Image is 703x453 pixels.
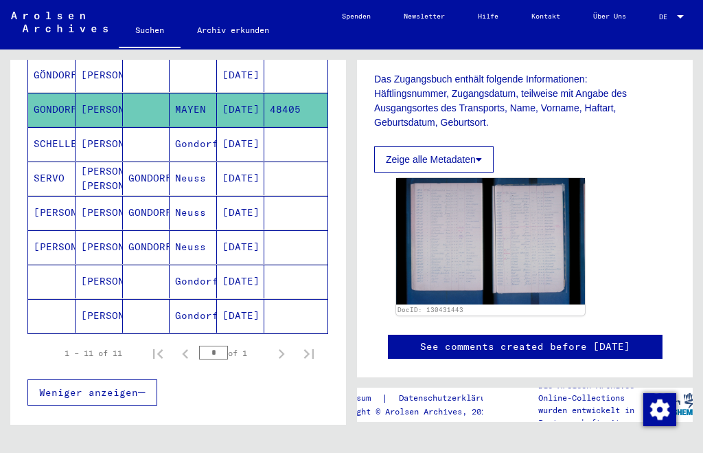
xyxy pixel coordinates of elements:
[28,93,76,126] mat-cell: GONDORF
[28,230,76,264] mat-cell: [PERSON_NAME]
[396,178,585,304] img: 001.jpg
[295,340,323,367] button: Last page
[217,230,264,264] mat-cell: [DATE]
[217,299,264,333] mat-cell: [DATE]
[172,340,199,367] button: Previous page
[119,14,181,49] a: Suchen
[374,146,494,173] button: Zeige alle Metadaten
[374,72,676,130] p: Das Zugangsbuch enthält folgende Informationen: Häftlingsnummer, Zugangsdatum, teilweise mit Anga...
[170,265,217,298] mat-cell: Gondorf
[76,162,123,195] mat-cell: [PERSON_NAME]. [PERSON_NAME]
[217,127,264,161] mat-cell: [DATE]
[217,162,264,195] mat-cell: [DATE]
[170,127,217,161] mat-cell: Gondorf
[659,13,674,21] span: DE
[217,58,264,92] mat-cell: [DATE]
[170,162,217,195] mat-cell: Neuss
[170,299,217,333] mat-cell: Gondorf
[76,127,123,161] mat-cell: [PERSON_NAME]
[170,93,217,126] mat-cell: MAYEN
[538,404,651,429] p: wurden entwickelt in Partnerschaft mit
[420,340,630,354] a: See comments created before [DATE]
[123,230,170,264] mat-cell: GONDORF
[28,127,76,161] mat-cell: SCHELLE
[268,340,295,367] button: Next page
[11,12,108,32] img: Arolsen_neg.svg
[170,230,217,264] mat-cell: Neuss
[170,196,217,230] mat-cell: Neuss
[217,196,264,230] mat-cell: [DATE]
[538,379,651,404] p: Die Arolsen Archives Online-Collections
[327,406,511,418] p: Copyright © Arolsen Archives, 2021
[217,93,264,126] mat-cell: [DATE]
[388,391,511,406] a: Datenschutzerklärung
[76,196,123,230] mat-cell: [PERSON_NAME]
[217,265,264,298] mat-cell: [DATE]
[181,14,286,47] a: Archiv erkunden
[264,93,327,126] mat-cell: 48405
[76,230,123,264] mat-cell: [PERSON_NAME]
[28,58,76,92] mat-cell: GÖNDORF
[144,340,172,367] button: First page
[76,58,123,92] mat-cell: [PERSON_NAME]
[76,299,123,333] mat-cell: [PERSON_NAME]
[643,393,676,426] img: Zustimmung ändern
[27,379,157,406] button: Weniger anzeigen
[397,306,463,313] a: DocID: 130431443
[65,347,122,360] div: 1 – 11 of 11
[327,391,511,406] div: |
[28,196,76,230] mat-cell: [PERSON_NAME]
[199,346,268,360] div: of 1
[123,196,170,230] mat-cell: GONDORF
[39,386,138,399] span: Weniger anzeigen
[76,93,123,126] mat-cell: [PERSON_NAME]
[28,162,76,195] mat-cell: SERVO
[123,162,170,195] mat-cell: GONDORF
[76,265,123,298] mat-cell: [PERSON_NAME]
